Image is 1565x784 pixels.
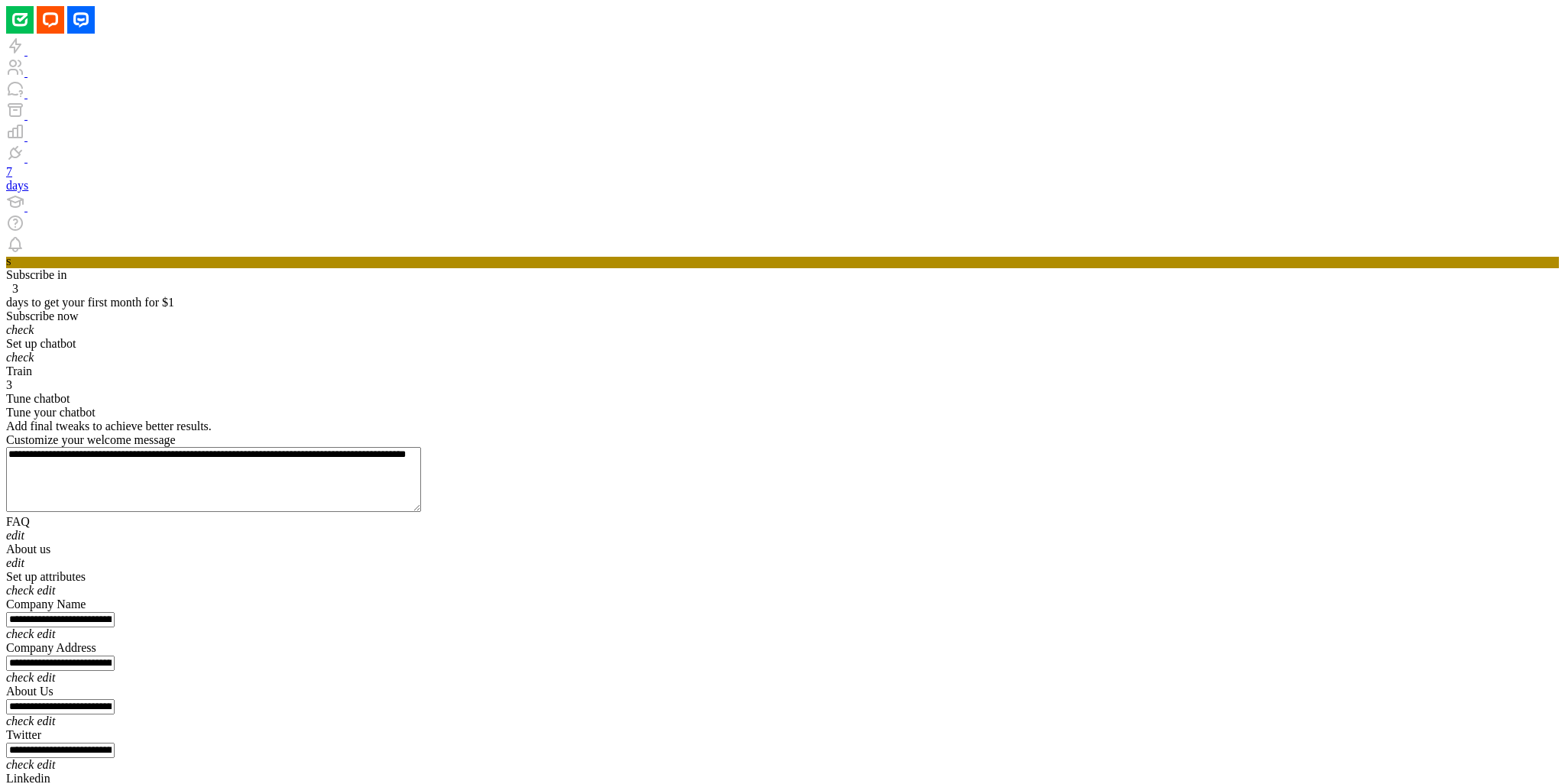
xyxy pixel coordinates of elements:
i: check [6,323,34,336]
div: Subscribe in days to get your first month for $1 [6,268,1559,309]
i: check [6,758,34,771]
i: edit [37,671,55,684]
div: Train [6,364,1559,378]
button: Open LiveChat chat widget [12,6,58,52]
i: check [6,627,34,640]
i: check [6,714,34,727]
div: Subscribe now [6,309,1559,323]
div: Add final tweaks to achieve better results. [6,420,1559,433]
i: edit [6,556,24,569]
div: Company Address [6,641,1559,655]
i: edit [37,584,55,597]
i: check [6,351,34,364]
div: 3 [6,378,1559,392]
div: Tune your chatbot [6,406,1559,420]
div: Twitter [6,728,1559,742]
div: 3 [12,282,1553,296]
span: FAQ [6,515,30,528]
i: check [6,584,34,597]
div: Set up chatbot [6,337,1559,351]
div: About Us [6,685,1559,698]
a: 7 days [6,165,1559,193]
div: Company Name [6,598,1559,611]
i: edit [37,627,55,640]
div: S [6,257,1559,268]
i: edit [37,758,55,771]
div: 7 [6,165,1559,179]
i: check [6,671,34,684]
i: edit [37,714,55,727]
div: Tune chatbot [6,392,1559,406]
i: edit [6,529,24,542]
div: Customize your welcome message [6,433,1559,447]
div: days [6,179,1559,193]
div: Set up attributes [6,570,1559,584]
span: About us [6,543,50,556]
